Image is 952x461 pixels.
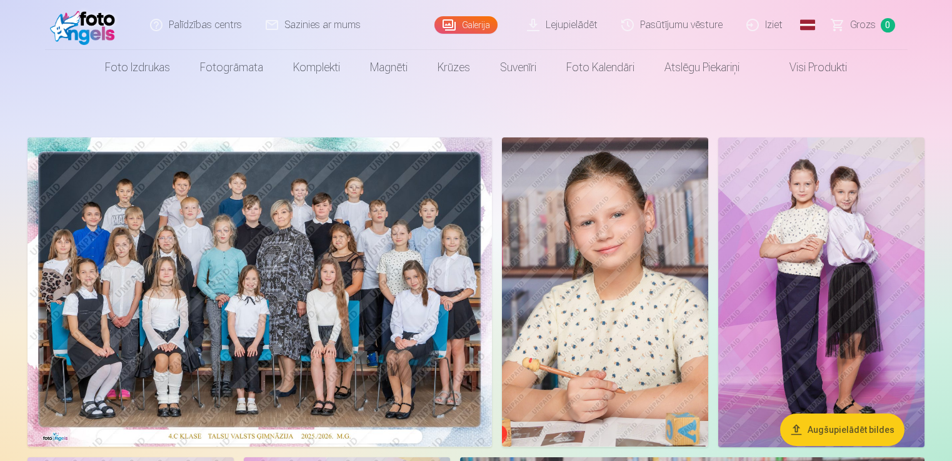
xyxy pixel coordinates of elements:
[649,50,754,85] a: Atslēgu piekariņi
[50,5,122,45] img: /fa1
[278,50,355,85] a: Komplekti
[355,50,423,85] a: Magnēti
[90,50,185,85] a: Foto izdrukas
[423,50,485,85] a: Krūzes
[485,50,551,85] a: Suvenīri
[434,16,498,34] a: Galerija
[850,17,876,32] span: Grozs
[185,50,278,85] a: Fotogrāmata
[881,18,895,32] span: 0
[754,50,862,85] a: Visi produkti
[551,50,649,85] a: Foto kalendāri
[780,414,904,446] button: Augšupielādēt bildes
